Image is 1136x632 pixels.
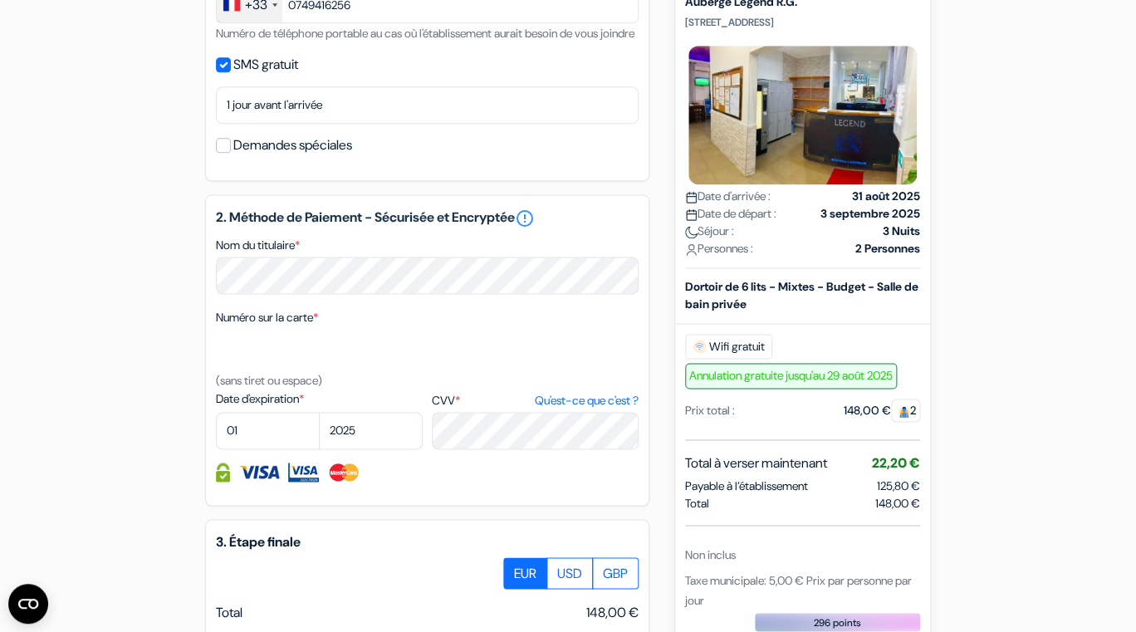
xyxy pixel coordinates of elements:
[685,279,918,311] b: Dortoir de 6 lits - Mixtes - Budget - Salle de bain privée
[685,208,698,221] img: calendar.svg
[515,208,535,228] a: error_outline
[238,463,280,482] img: Visa
[535,392,639,409] a: Qu'est-ce que c'est ?
[685,188,771,205] span: Date d'arrivée :
[814,615,861,630] span: 296 points
[216,603,242,620] span: Total
[216,390,423,408] label: Date d'expiration
[216,237,300,254] label: Nom du titulaire
[820,205,920,223] strong: 3 septembre 2025
[592,557,639,589] label: GBP
[685,240,753,257] span: Personnes :
[8,584,48,624] button: Ouvrir le widget CMP
[685,453,827,473] span: Total à verser maintenant
[216,373,322,388] small: (sans tiret ou espace)
[685,494,709,512] span: Total
[233,134,352,157] label: Demandes spéciales
[844,402,920,419] div: 148,00 €
[546,557,593,589] label: USD
[685,402,735,419] div: Prix total :
[891,399,920,422] span: 2
[504,557,639,589] div: Basic radio toggle button group
[685,205,776,223] span: Date de départ :
[216,309,318,326] label: Numéro sur la carte
[233,53,298,76] label: SMS gratuit
[877,478,920,492] span: 125,80 €
[503,557,547,589] label: EUR
[327,463,361,482] img: Master Card
[872,454,920,472] span: 22,20 €
[693,340,706,353] img: free_wifi.svg
[852,188,920,205] strong: 31 août 2025
[685,191,698,203] img: calendar.svg
[685,223,734,240] span: Séjour :
[432,392,639,409] label: CVV
[898,405,910,418] img: guest.svg
[216,533,639,549] h5: 3. Étape finale
[685,16,920,29] p: [STREET_ADDRESS]
[685,572,912,607] span: Taxe municipale: 5,00 € Prix par personne par jour
[216,463,230,482] img: Information de carte de crédit entièrement encryptée et sécurisée
[685,546,920,563] div: Non inclus
[883,223,920,240] strong: 3 Nuits
[288,463,318,482] img: Visa Electron
[685,226,698,238] img: moon.svg
[216,26,634,41] small: Numéro de téléphone portable au cas où l'établissement aurait besoin de vous joindre
[875,494,920,512] span: 148,00 €
[685,477,808,494] span: Payable à l’établissement
[685,334,772,359] span: Wifi gratuit
[855,240,920,257] strong: 2 Personnes
[685,363,897,389] span: Annulation gratuite jusqu'au 29 août 2025
[685,243,698,256] img: user_icon.svg
[586,602,639,622] span: 148,00 €
[216,208,639,228] h5: 2. Méthode de Paiement - Sécurisée et Encryptée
